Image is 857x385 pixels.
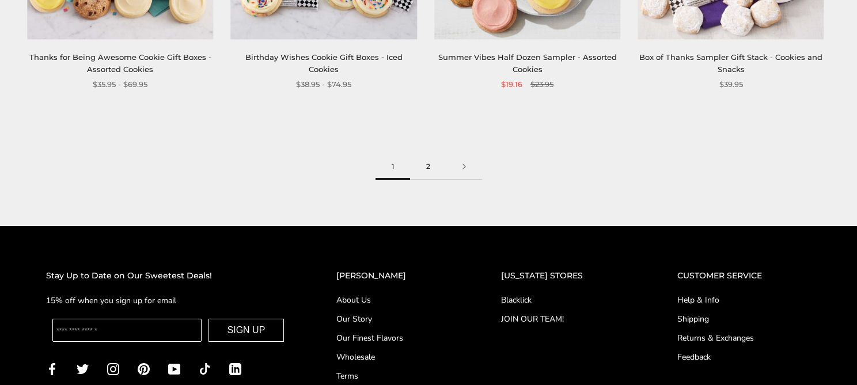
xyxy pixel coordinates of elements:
[46,269,290,282] h2: Stay Up to Date on Our Sweetest Deals!
[677,294,811,306] a: Help & Info
[168,362,180,375] a: YouTube
[229,362,241,375] a: LinkedIn
[677,332,811,344] a: Returns & Exchanges
[199,362,211,375] a: TikTok
[677,313,811,325] a: Shipping
[376,154,410,180] span: 1
[501,78,522,90] span: $19.16
[438,52,617,74] a: Summer Vibes Half Dozen Sampler - Assorted Cookies
[245,52,403,74] a: Birthday Wishes Cookie Gift Boxes - Iced Cookies
[530,78,553,90] span: $23.95
[501,269,632,282] h2: [US_STATE] STORES
[410,154,446,180] a: 2
[501,313,632,325] a: JOIN OUR TEAM!
[46,294,290,307] p: 15% off when you sign up for email
[446,154,482,180] a: Next page
[501,294,632,306] a: Blacklick
[296,78,351,90] span: $38.95 - $74.95
[639,52,822,74] a: Box of Thanks Sampler Gift Stack - Cookies and Snacks
[52,319,202,342] input: Enter your email
[336,370,455,382] a: Terms
[93,78,147,90] span: $35.95 - $69.95
[336,332,455,344] a: Our Finest Flavors
[336,313,455,325] a: Our Story
[9,341,119,376] iframe: Sign Up via Text for Offers
[138,362,150,375] a: Pinterest
[336,269,455,282] h2: [PERSON_NAME]
[336,294,455,306] a: About Us
[336,351,455,363] a: Wholesale
[677,351,811,363] a: Feedback
[719,78,743,90] span: $39.95
[208,319,285,342] button: SIGN UP
[29,52,211,74] a: Thanks for Being Awesome Cookie Gift Boxes - Assorted Cookies
[677,269,811,282] h2: CUSTOMER SERVICE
